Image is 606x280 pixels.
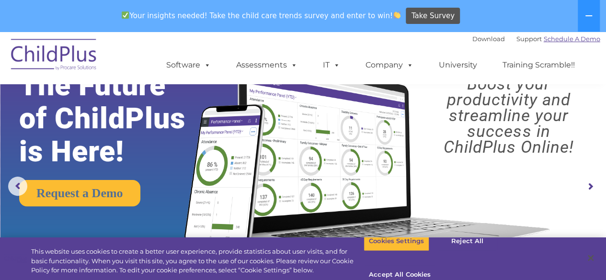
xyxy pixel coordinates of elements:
[6,32,102,80] img: ChildPlus by Procare Solutions
[516,35,542,43] a: Support
[472,35,505,43] a: Download
[580,247,601,269] button: Close
[157,56,220,75] a: Software
[122,11,129,19] img: ✅
[364,231,429,251] button: Cookies Settings
[356,56,423,75] a: Company
[313,56,350,75] a: IT
[429,56,487,75] a: University
[412,8,455,24] span: Take Survey
[19,180,140,206] a: Request a Demo
[133,102,174,110] span: Phone number
[406,8,460,24] a: Take Survey
[19,69,213,168] rs-layer: The Future of ChildPlus is Here!
[393,11,400,19] img: 👏
[227,56,307,75] a: Assessments
[419,76,598,155] rs-layer: Boost your productivity and streamline your success in ChildPlus Online!
[31,247,364,275] div: This website uses cookies to create a better user experience, provide statistics about user visit...
[544,35,600,43] a: Schedule A Demo
[437,231,497,251] button: Reject All
[133,63,162,70] span: Last name
[118,6,405,25] span: Your insights needed! Take the child care trends survey and enter to win!
[472,35,600,43] font: |
[493,56,584,75] a: Training Scramble!!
